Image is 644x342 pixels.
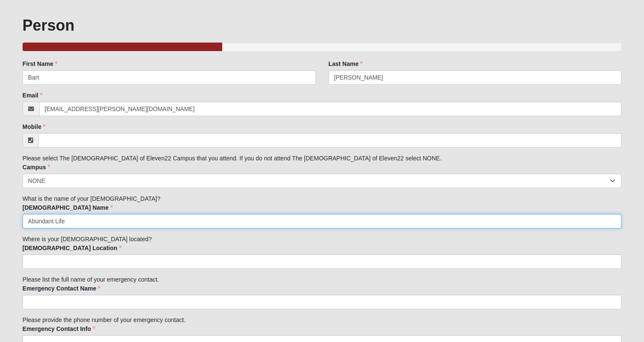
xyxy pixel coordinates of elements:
label: First Name [23,60,57,68]
label: [DEMOGRAPHIC_DATA] Name [23,203,113,212]
h1: Person [23,16,621,34]
label: Emergency Contact Name [23,284,101,293]
label: Last Name [329,60,363,68]
label: [DEMOGRAPHIC_DATA] Location [23,244,122,252]
label: Mobile [23,123,46,131]
label: Campus [23,163,50,171]
label: Emergency Contact Info [23,325,95,333]
label: Email [23,91,43,100]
